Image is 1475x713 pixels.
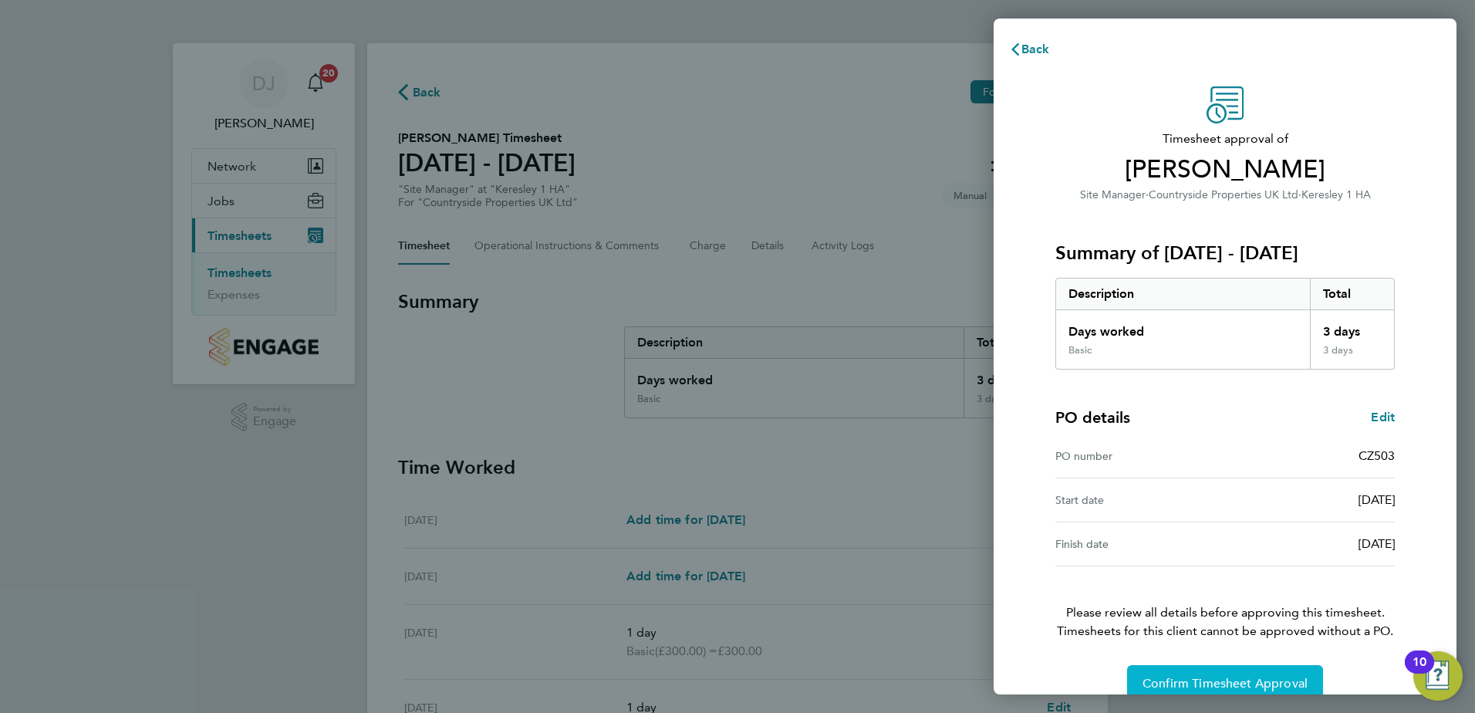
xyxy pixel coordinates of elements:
[1055,130,1395,148] span: Timesheet approval of
[1056,279,1310,309] div: Description
[1225,535,1395,553] div: [DATE]
[1298,188,1301,201] span: ·
[1056,310,1310,344] div: Days worked
[1301,188,1371,201] span: Keresley 1 HA
[1021,42,1050,56] span: Back
[1055,491,1225,509] div: Start date
[1310,344,1395,369] div: 3 days
[1310,279,1395,309] div: Total
[1068,344,1092,356] div: Basic
[1127,665,1323,702] button: Confirm Timesheet Approval
[1055,241,1395,265] h3: Summary of [DATE] - [DATE]
[1371,408,1395,427] a: Edit
[1310,310,1395,344] div: 3 days
[1149,188,1298,201] span: Countryside Properties UK Ltd
[1037,622,1413,640] span: Timesheets for this client cannot be approved without a PO.
[1037,566,1413,640] p: Please review all details before approving this timesheet.
[1080,188,1146,201] span: Site Manager
[1055,278,1395,370] div: Summary of 25 - 31 Aug 2025
[1143,676,1308,691] span: Confirm Timesheet Approval
[1055,154,1395,185] span: [PERSON_NAME]
[1225,491,1395,509] div: [DATE]
[1413,651,1463,701] button: Open Resource Center, 10 new notifications
[994,34,1065,65] button: Back
[1359,448,1395,463] span: CZ503
[1055,447,1225,465] div: PO number
[1413,662,1426,682] div: 10
[1055,407,1130,428] h4: PO details
[1055,535,1225,553] div: Finish date
[1371,410,1395,424] span: Edit
[1146,188,1149,201] span: ·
